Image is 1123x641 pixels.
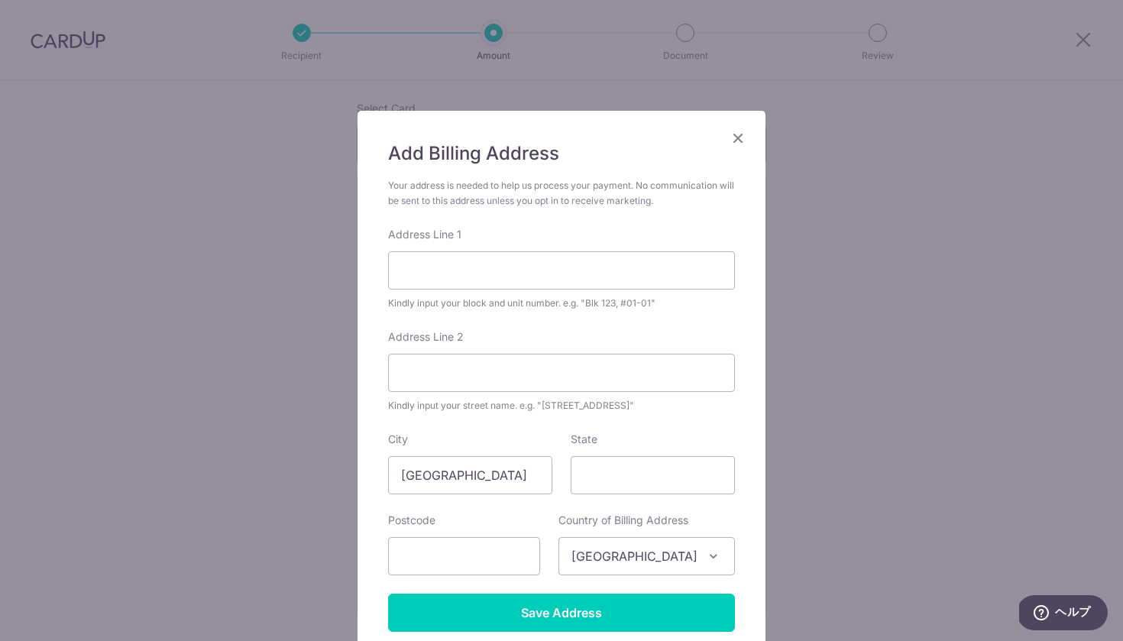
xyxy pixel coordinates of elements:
[559,538,734,575] span: Singapore
[388,227,461,242] label: Address Line 1
[558,513,688,528] label: Country of Billing Address
[388,178,735,209] div: Your address is needed to help us process your payment. No communication will be sent to this add...
[388,594,735,632] input: Save Address
[388,513,435,528] label: Postcode
[729,129,747,147] button: Close
[388,398,735,413] div: Kindly input your street name. e.g. "[STREET_ADDRESS]"
[388,432,408,447] label: City
[388,296,735,311] div: Kindly input your block and unit number. e.g. "Blk 123, #01-01"
[558,537,735,575] span: Singapore
[1019,595,1108,633] iframe: ウィジェットを開いて詳しい情報を確認できます
[388,141,735,166] h5: Add Billing Address
[388,329,464,345] label: Address Line 2
[571,432,597,447] label: State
